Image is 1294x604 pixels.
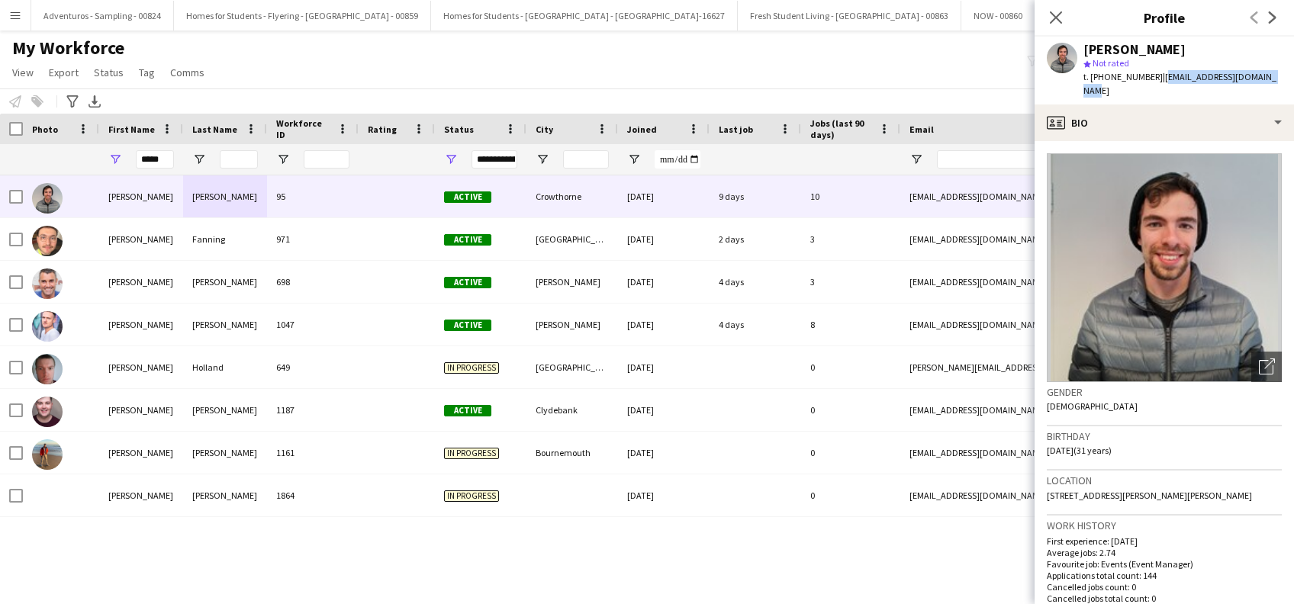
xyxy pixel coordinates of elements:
div: 698 [267,261,359,303]
div: [PERSON_NAME] [526,304,618,345]
span: Not rated [1093,57,1129,69]
div: 1187 [267,389,359,431]
div: 0 [801,474,900,516]
div: Fanning [183,218,267,260]
h3: Profile [1035,8,1294,27]
span: Status [94,66,124,79]
img: david giffen [32,311,63,342]
span: [STREET_ADDRESS][PERSON_NAME][PERSON_NAME] [1047,490,1252,501]
div: 0 [801,389,900,431]
div: Holland [183,346,267,388]
div: [PERSON_NAME][EMAIL_ADDRESS][DOMAIN_NAME] [900,346,1205,388]
div: 0 [801,432,900,474]
span: View [12,66,34,79]
button: NOW - 00860 [961,1,1035,31]
span: My Workforce [12,37,124,59]
div: 2 days [710,218,801,260]
img: Crew avatar or photo [1047,153,1282,382]
div: [EMAIL_ADDRESS][DOMAIN_NAME] [900,218,1205,260]
div: [DATE] [618,175,710,217]
span: Last job [719,124,753,135]
span: [DEMOGRAPHIC_DATA] [1047,400,1138,412]
span: Photo [32,124,58,135]
div: [EMAIL_ADDRESS][DOMAIN_NAME] [900,389,1205,431]
div: [PERSON_NAME] [99,346,183,388]
h3: Location [1047,474,1282,487]
a: Export [43,63,85,82]
div: 1161 [267,432,359,474]
div: [DATE] [618,432,710,474]
div: 4 days [710,261,801,303]
img: David Galbraith [32,268,63,299]
div: [DATE] [618,261,710,303]
span: Comms [170,66,204,79]
div: [PERSON_NAME] [99,474,183,516]
div: Crowthorne [526,175,618,217]
div: 4 days [710,304,801,345]
div: [GEOGRAPHIC_DATA] [526,346,618,388]
a: Comms [164,63,211,82]
span: Export [49,66,79,79]
img: David Rodrigues [32,439,63,470]
img: David Fanning [32,226,63,256]
app-action-btn: Advanced filters [63,92,82,111]
button: Open Filter Menu [536,153,549,166]
a: View [6,63,40,82]
button: Open Filter Menu [108,153,122,166]
span: Active [444,234,491,246]
p: First experience: [DATE] [1047,535,1282,547]
span: In progress [444,362,499,374]
div: 9 days [710,175,801,217]
div: [PERSON_NAME] [99,304,183,345]
a: Status [88,63,130,82]
div: [PERSON_NAME] [183,175,267,217]
div: Bournemouth [526,432,618,474]
div: [DATE] [618,346,710,388]
div: 3 [801,261,900,303]
input: Last Name Filter Input [220,150,258,169]
div: Clydebank [526,389,618,431]
div: [DATE] [618,474,710,516]
h3: Birthday [1047,429,1282,443]
span: Jobs (last 90 days) [810,117,873,140]
span: Last Name [192,124,237,135]
p: Cancelled jobs total count: 0 [1047,593,1282,604]
p: Favourite job: Events (Event Manager) [1047,558,1282,570]
div: [EMAIL_ADDRESS][DOMAIN_NAME] [900,304,1205,345]
img: David Holland [32,354,63,384]
div: [PERSON_NAME] [99,261,183,303]
input: First Name Filter Input [136,150,174,169]
div: Open photos pop-in [1251,352,1282,382]
div: [GEOGRAPHIC_DATA] [526,218,618,260]
span: Active [444,405,491,416]
div: [EMAIL_ADDRESS][DOMAIN_NAME] [900,432,1205,474]
div: [EMAIL_ADDRESS][DOMAIN_NAME] [900,261,1205,303]
button: Open Filter Menu [444,153,458,166]
input: Joined Filter Input [655,150,700,169]
img: David Murphy [32,397,63,427]
input: City Filter Input [563,150,609,169]
span: Active [444,320,491,331]
div: [PERSON_NAME] [99,432,183,474]
div: [PERSON_NAME] [183,432,267,474]
div: [PERSON_NAME] [99,389,183,431]
span: t. [PHONE_NUMBER] [1083,71,1163,82]
div: 1864 [267,474,359,516]
span: Email [909,124,934,135]
button: Open Filter Menu [192,153,206,166]
button: Homes for Students - Flyering - [GEOGRAPHIC_DATA] - 00859 [174,1,431,31]
button: Adventuros - Sampling - 00824 [31,1,174,31]
span: Tag [139,66,155,79]
button: Homes for Students - [GEOGRAPHIC_DATA] - [GEOGRAPHIC_DATA]-16627 [431,1,738,31]
div: 95 [267,175,359,217]
span: Joined [627,124,657,135]
span: In progress [444,448,499,459]
span: Rating [368,124,397,135]
div: 1047 [267,304,359,345]
a: Tag [133,63,161,82]
div: 0 [801,346,900,388]
button: Open Filter Menu [909,153,923,166]
button: Open Filter Menu [627,153,641,166]
button: Open Filter Menu [276,153,290,166]
span: [DATE] (31 years) [1047,445,1112,456]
